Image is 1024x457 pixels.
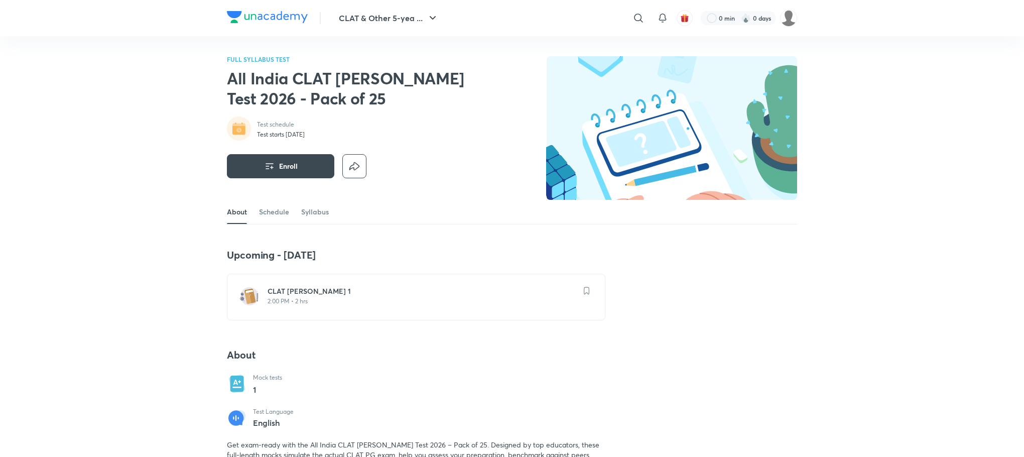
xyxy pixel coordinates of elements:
[227,154,334,178] button: Enroll
[253,418,294,427] p: English
[584,287,590,295] img: save
[279,161,298,171] span: Enroll
[253,374,282,382] p: Mock tests
[227,249,605,262] h4: Upcoming - [DATE]
[268,297,577,305] p: 2:00 PM • 2 hrs
[780,10,797,27] img: Basudha
[227,68,484,108] h2: All India CLAT [PERSON_NAME] Test 2026 - Pack of 25
[227,56,484,62] p: FULL SYLLABUS TEST
[239,286,260,306] img: test
[680,14,689,23] img: avatar
[253,384,282,396] p: 1
[268,286,577,296] h6: CLAT [PERSON_NAME] 1
[741,13,751,23] img: streak
[253,408,294,416] p: Test Language
[677,10,693,26] button: avatar
[257,121,305,129] p: Test schedule
[227,349,605,362] h4: About
[227,11,308,26] a: Company Logo
[227,11,308,23] img: Company Logo
[257,131,305,139] p: Test starts [DATE]
[301,200,329,224] a: Syllabus
[259,200,289,224] a: Schedule
[227,200,247,224] a: About
[333,8,445,28] button: CLAT & Other 5-yea ...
